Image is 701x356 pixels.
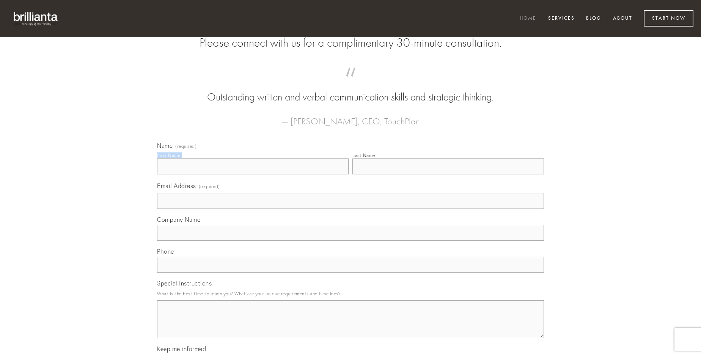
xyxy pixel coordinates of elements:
span: Keep me informed [157,345,206,353]
span: Special Instructions [157,279,212,287]
a: Start Now [644,10,693,27]
span: (required) [175,144,196,149]
span: Phone [157,248,174,255]
span: (required) [199,181,220,191]
span: Company Name [157,216,200,223]
span: Email Address [157,182,196,190]
blockquote: Outstanding written and verbal communication skills and strategic thinking. [169,75,532,105]
a: Blog [581,13,606,25]
a: About [608,13,637,25]
span: “ [169,75,532,90]
div: First Name [157,152,180,158]
div: Last Name [352,152,375,158]
span: Name [157,142,173,149]
p: What is the best time to reach you? What are your unique requirements and timelines? [157,289,544,299]
a: Home [515,13,541,25]
a: Services [543,13,580,25]
figcaption: — [PERSON_NAME], CEO, TouchPlan [169,105,532,129]
img: brillianta - research, strategy, marketing [8,8,64,30]
h2: Please connect with us for a complimentary 30-minute consultation. [157,36,544,50]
